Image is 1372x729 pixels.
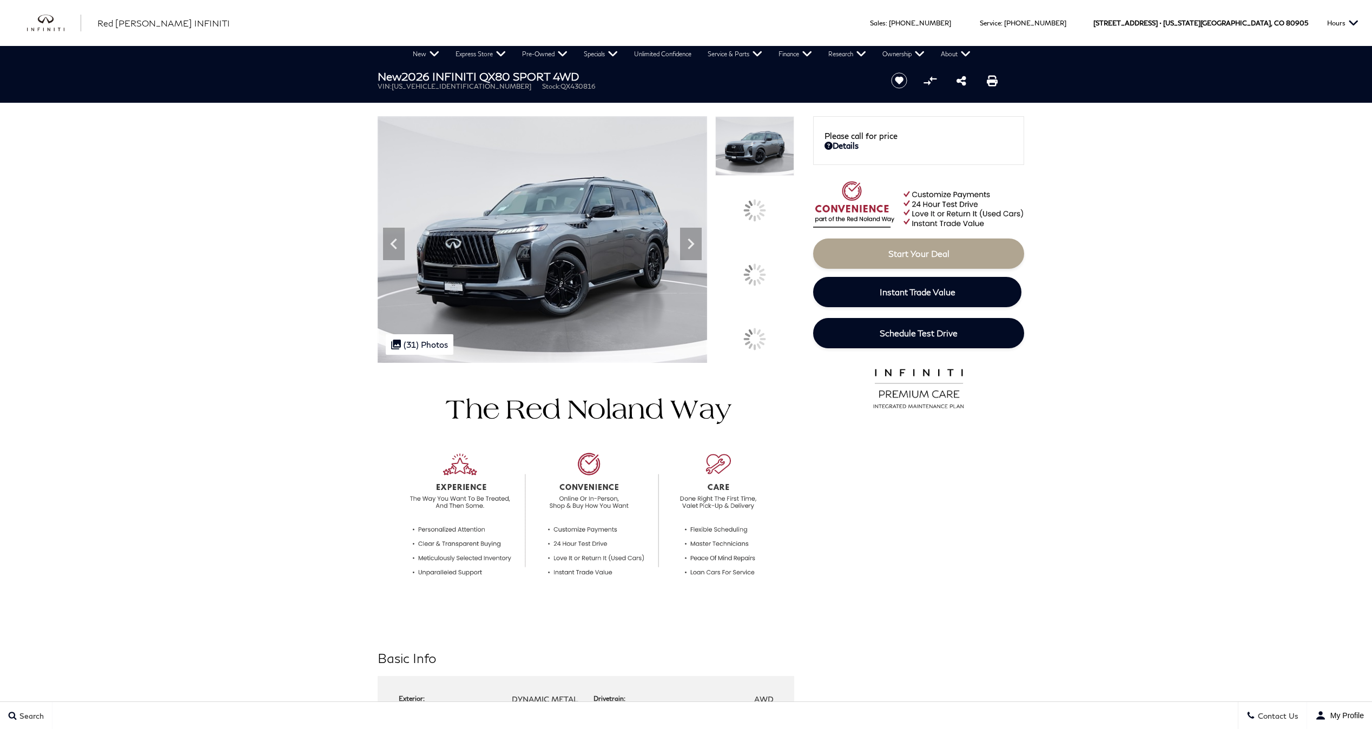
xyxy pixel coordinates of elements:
span: VIN: [378,82,392,90]
img: infinitipremiumcare.png [866,366,972,409]
a: Finance [770,46,820,62]
a: Print this New 2026 INFINITI QX80 SPORT 4WD [987,74,998,87]
a: [PHONE_NUMBER] [1004,19,1066,27]
button: Save vehicle [887,72,911,89]
span: : [886,19,887,27]
span: AWD [754,694,774,704]
span: Red [PERSON_NAME] INFINITI [97,18,230,28]
span: Contact Us [1255,711,1298,720]
a: Share this New 2026 INFINITI QX80 SPORT 4WD [957,74,966,87]
a: New [405,46,447,62]
a: Express Store [447,46,514,62]
a: infiniti [27,15,81,32]
span: Search [17,711,44,720]
a: Start Your Deal [813,238,1024,269]
a: Specials [576,46,626,62]
span: Please call for price [824,131,898,141]
div: (31) Photos [386,334,453,355]
a: About [933,46,979,62]
iframe: YouTube video player [813,417,1024,588]
div: Drivetrain: [593,694,631,703]
span: Start Your Deal [888,248,949,259]
img: New 2026 DYNAMIC METAL INFINITI SPORT 4WD image 1 [378,116,707,363]
div: Exterior: [399,694,430,703]
span: Instant Trade Value [880,287,955,297]
a: Research [820,46,874,62]
a: Ownership [874,46,933,62]
a: Pre-Owned [514,46,576,62]
a: Service & Parts [700,46,770,62]
nav: Main Navigation [405,46,979,62]
a: Red [PERSON_NAME] INFINITI [97,17,230,30]
span: Stock: [542,82,560,90]
a: [STREET_ADDRESS] • [US_STATE][GEOGRAPHIC_DATA], CO 80905 [1093,19,1308,27]
a: [PHONE_NUMBER] [889,19,951,27]
span: Schedule Test Drive [880,328,958,338]
span: : [1001,19,1002,27]
img: INFINITI [27,15,81,32]
a: Instant Trade Value [813,277,1021,307]
img: New 2026 DYNAMIC METAL INFINITI SPORT 4WD image 1 [715,116,794,176]
h1: 2026 INFINITI QX80 SPORT 4WD [378,70,873,82]
a: Details [824,141,1013,150]
a: Unlimited Confidence [626,46,700,62]
button: user-profile-menu [1307,702,1372,729]
button: Compare vehicle [922,72,938,89]
span: QX430816 [560,82,596,90]
span: My Profile [1326,711,1364,720]
span: [US_VEHICLE_IDENTIFICATION_NUMBER] [392,82,531,90]
a: Schedule Test Drive [813,318,1024,348]
span: Sales [870,19,886,27]
span: DYNAMIC METAL [512,694,578,704]
span: Service [980,19,1001,27]
h2: Basic Info [378,648,794,668]
strong: New [378,70,401,83]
